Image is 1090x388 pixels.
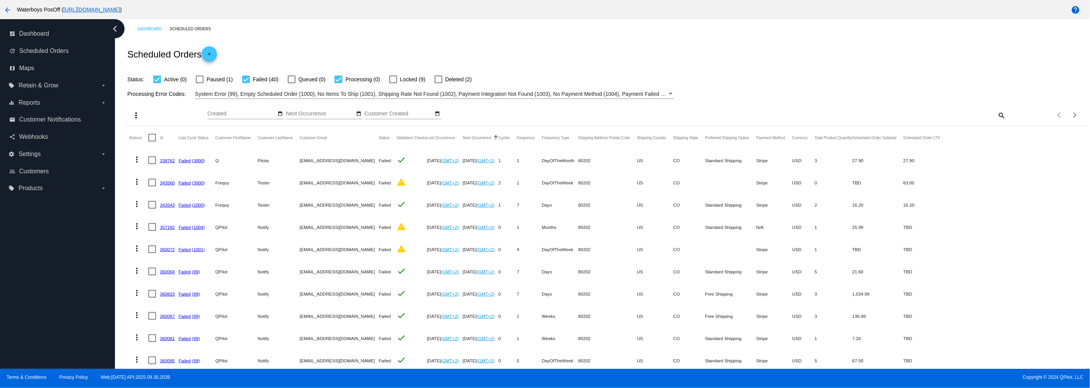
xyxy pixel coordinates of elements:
mat-cell: USD [792,194,815,216]
mat-cell: QPilot [215,327,258,349]
mat-cell: QPilot [215,305,258,327]
a: (2000) [192,202,205,207]
mat-cell: 1 [517,305,542,327]
mat-cell: 0 [498,260,517,283]
mat-cell: TBD [903,238,947,260]
mat-cell: CO [673,216,705,238]
span: Queued (0) [299,75,326,84]
button: Change sorting for LastProcessingCycleId [179,135,208,140]
mat-icon: add [205,51,214,61]
mat-cell: CO [673,305,705,327]
mat-cell: 0 [498,216,517,238]
button: Change sorting for Cycles [498,135,510,140]
mat-cell: [DATE] [427,149,463,171]
span: Deleted (2) [445,75,472,84]
a: (99) [192,358,200,363]
mat-cell: Notify [258,349,300,372]
mat-cell: 7 [517,194,542,216]
mat-cell: 80202 [578,194,637,216]
mat-cell: [DATE] [463,305,498,327]
mat-cell: Free Shipping [705,305,757,327]
i: update [9,48,15,54]
mat-cell: 27.90 [852,149,903,171]
button: Change sorting for CustomerFirstName [215,135,251,140]
mat-cell: DayOfTheWeek [542,171,578,194]
a: Failed [179,314,191,319]
span: Processing Error Codes: [127,91,186,97]
mat-cell: 1,034.99 [852,283,903,305]
button: Change sorting for Status [379,135,389,140]
mat-cell: Frequy [215,171,258,194]
mat-cell: [DATE] [463,216,498,238]
mat-cell: [DATE] [463,283,498,305]
a: 360072 [160,247,175,252]
mat-cell: [DATE] [463,327,498,349]
a: people_outline Customers [9,165,107,178]
mat-icon: date_range [435,111,440,117]
a: (99) [192,269,200,274]
a: (GMT+2) [477,247,495,252]
h2: Scheduled Orders [127,46,217,62]
mat-cell: 80202 [578,283,637,305]
a: 360081 [160,336,175,341]
mat-cell: [DATE] [463,238,498,260]
mat-cell: Stripe [756,149,792,171]
mat-cell: 67.50 [852,349,903,372]
span: Dashboard [19,30,49,37]
button: Change sorting for PreferredShippingOption [705,135,750,140]
mat-cell: US [637,149,673,171]
mat-cell: Standard Shipping [705,349,757,372]
a: Failed [179,158,191,163]
mat-cell: [EMAIL_ADDRESS][DOMAIN_NAME] [300,260,379,283]
mat-cell: CO [673,171,705,194]
i: dashboard [9,31,15,37]
mat-cell: USD [792,216,815,238]
a: (GMT+2) [477,269,495,274]
mat-cell: [DATE] [463,260,498,283]
a: Failed [179,358,191,363]
mat-cell: CO [673,238,705,260]
mat-cell: Stripe [756,194,792,216]
mat-cell: [EMAIL_ADDRESS][DOMAIN_NAME] [300,327,379,349]
button: Next page [1067,107,1083,123]
mat-icon: arrow_back [3,5,12,15]
mat-cell: Months [542,216,578,238]
input: Next Occurrence [286,111,355,117]
mat-cell: USD [792,238,815,260]
span: Active (0) [164,75,187,84]
button: Change sorting for CustomerEmail [300,135,327,140]
a: 357182 [160,225,175,230]
mat-cell: 0 [498,305,517,327]
mat-cell: CO [673,283,705,305]
a: Web:[DATE] API:2025.09.30.2039 [101,375,170,380]
a: [URL][DOMAIN_NAME] [63,7,120,13]
mat-cell: DayOfTheWeek [542,349,578,372]
mat-cell: QPilot [215,260,258,283]
mat-cell: TBD [852,238,903,260]
a: (GMT+2) [441,247,459,252]
mat-icon: more_vert [132,288,141,298]
mat-icon: more_vert [132,244,141,253]
span: Webhooks [19,133,48,140]
mat-cell: US [637,216,673,238]
a: (GMT+2) [477,291,495,296]
mat-cell: US [637,260,673,283]
mat-cell: 80202 [578,216,637,238]
a: 360095 [160,358,175,363]
mat-cell: 0 [498,349,517,372]
mat-icon: more_vert [132,155,141,164]
a: Failed [179,225,191,230]
a: 360064 [160,269,175,274]
button: Change sorting for Subtotal [852,135,896,140]
mat-cell: USD [792,327,815,349]
mat-cell: TBD [903,216,947,238]
mat-cell: 21.60 [852,260,903,283]
button: Change sorting for NextOccurrenceUtc [463,135,491,140]
mat-cell: CO [673,260,705,283]
mat-cell: Notify [258,283,300,305]
mat-icon: more_vert [132,266,141,275]
span: Failed (40) [253,75,279,84]
a: (GMT+2) [441,336,459,341]
mat-cell: 80202 [578,260,637,283]
mat-cell: Frequy [215,194,258,216]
